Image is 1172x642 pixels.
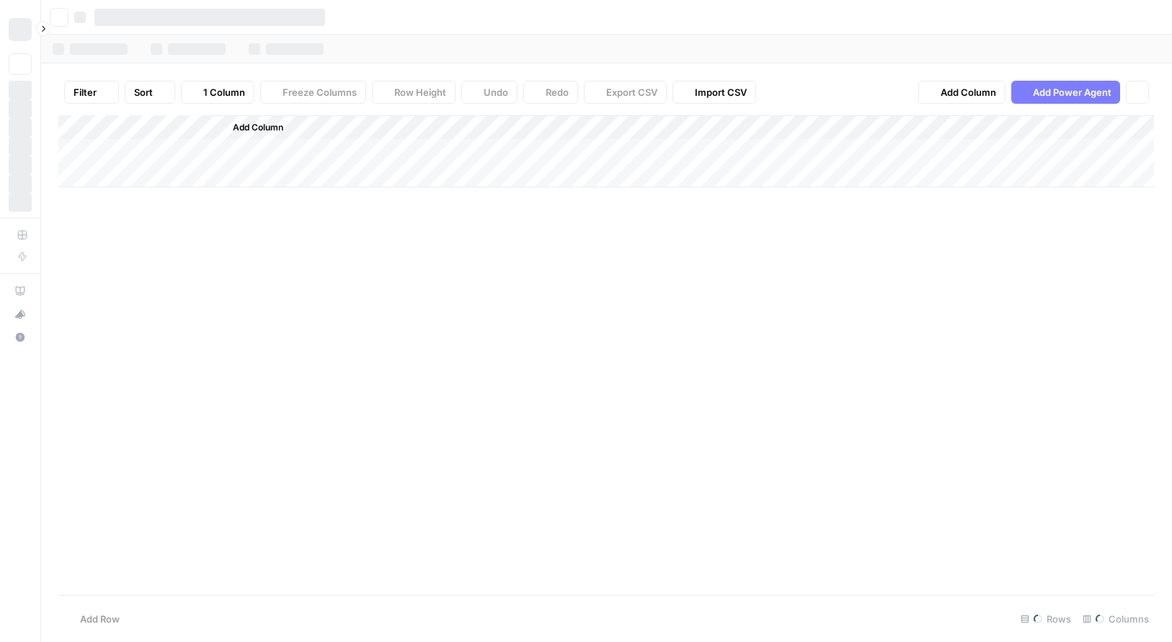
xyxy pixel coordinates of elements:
[260,81,366,104] button: Freeze Columns
[214,118,289,137] button: Add Column
[1033,85,1111,99] span: Add Power Agent
[9,303,32,326] button: What's new?
[64,81,119,104] button: Filter
[1077,607,1155,630] div: Columns
[125,81,175,104] button: Sort
[484,85,508,99] span: Undo
[372,81,456,104] button: Row Height
[1011,81,1120,104] button: Add Power Agent
[80,612,120,626] span: Add Row
[394,85,446,99] span: Row Height
[941,85,996,99] span: Add Column
[606,85,657,99] span: Export CSV
[1015,607,1077,630] div: Rows
[233,121,283,134] span: Add Column
[695,85,747,99] span: Import CSV
[9,326,32,349] button: Help + Support
[672,81,756,104] button: Import CSV
[523,81,578,104] button: Redo
[461,81,518,104] button: Undo
[9,280,32,303] a: AirOps Academy
[134,85,153,99] span: Sort
[74,85,97,99] span: Filter
[918,81,1005,104] button: Add Column
[584,81,667,104] button: Export CSV
[9,303,31,325] div: What's new?
[203,85,245,99] span: 1 Column
[283,85,357,99] span: Freeze Columns
[181,81,254,104] button: 1 Column
[58,607,128,630] button: Add Row
[546,85,569,99] span: Redo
